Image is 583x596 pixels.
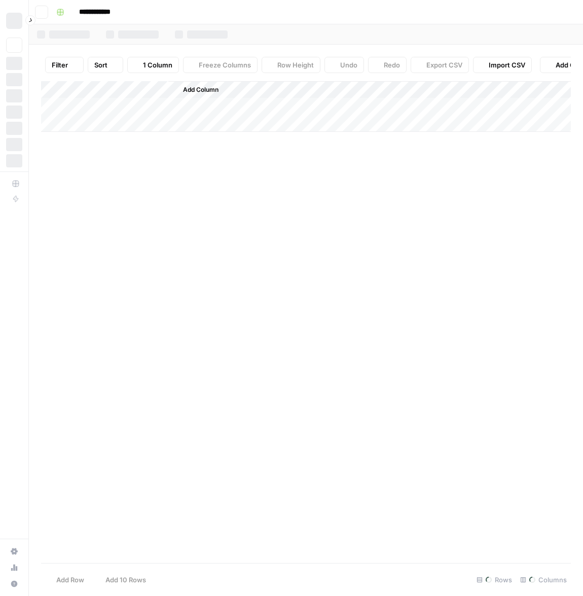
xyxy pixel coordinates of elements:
[45,57,84,73] button: Filter
[170,83,223,96] button: Add Column
[88,57,123,73] button: Sort
[368,57,407,73] button: Redo
[384,60,400,70] span: Redo
[489,60,525,70] span: Import CSV
[340,60,357,70] span: Undo
[6,576,22,592] button: Help + Support
[90,572,152,588] button: Add 10 Rows
[277,60,314,70] span: Row Height
[41,572,90,588] button: Add Row
[105,575,146,585] span: Add 10 Rows
[516,572,571,588] div: Columns
[143,60,172,70] span: 1 Column
[6,559,22,576] a: Usage
[199,60,251,70] span: Freeze Columns
[127,57,179,73] button: 1 Column
[56,575,84,585] span: Add Row
[472,572,516,588] div: Rows
[473,57,532,73] button: Import CSV
[426,60,462,70] span: Export CSV
[94,60,107,70] span: Sort
[183,85,218,94] span: Add Column
[262,57,320,73] button: Row Height
[324,57,364,73] button: Undo
[6,543,22,559] a: Settings
[411,57,469,73] button: Export CSV
[52,60,68,70] span: Filter
[183,57,258,73] button: Freeze Columns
